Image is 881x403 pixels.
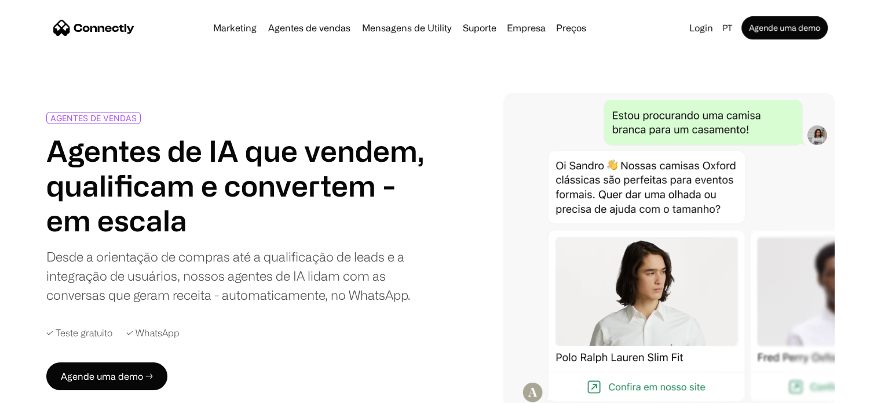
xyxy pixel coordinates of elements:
div: ✓ Teste gratuito [46,328,112,339]
div: AGENTES DE VENDAS [50,114,137,122]
div: Desde a orientação de compras até a qualificação de leads e a integração de usuários, nossos agen... [46,247,426,304]
a: Suporte [458,23,501,32]
a: Login [685,20,718,36]
a: Preços [551,23,591,32]
a: Mensagens de Utility [357,23,456,32]
h1: Agentes de IA que vendem, qualificam e convertem - em escala [46,133,426,238]
ul: Language list [23,383,70,399]
a: Agende uma demo [741,16,828,39]
div: ✓ WhatsApp [126,328,180,339]
div: Empresa [503,20,549,36]
div: Empresa [507,20,546,36]
a: Marketing [209,23,261,32]
a: Agentes de vendas [264,23,355,32]
a: home [53,19,134,37]
a: Agende uma demo → [46,362,167,390]
aside: Language selected: Português (Brasil) [12,382,70,399]
div: pt [718,20,739,36]
div: pt [722,20,732,36]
